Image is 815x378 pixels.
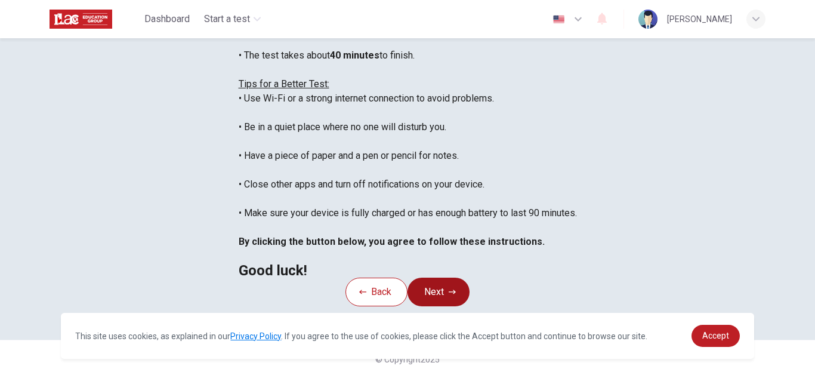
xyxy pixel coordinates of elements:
div: cookieconsent [61,313,754,359]
div: [PERSON_NAME] [667,12,732,26]
button: Start a test [199,8,266,30]
span: Accept [702,331,729,340]
span: Start a test [204,12,250,26]
a: Privacy Policy [230,331,281,341]
b: 40 minutes [330,50,379,61]
h2: Good luck! [239,263,577,278]
button: Dashboard [140,8,195,30]
u: Tips for a Better Test: [239,78,329,90]
span: This site uses cookies, as explained in our . If you agree to the use of cookies, please click th... [75,331,647,341]
img: ILAC logo [50,7,112,31]
a: dismiss cookie message [691,325,740,347]
img: en [551,15,566,24]
a: ILAC logo [50,7,140,31]
span: © Copyright 2025 [375,355,440,364]
b: By clicking the button below, you agree to follow these instructions. [239,236,545,247]
span: Dashboard [144,12,190,26]
img: Profile picture [638,10,657,29]
button: Next [407,278,470,306]
button: Back [345,278,407,306]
